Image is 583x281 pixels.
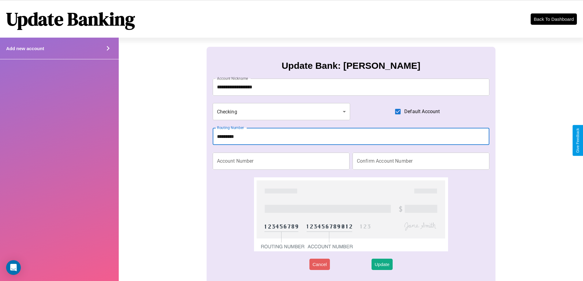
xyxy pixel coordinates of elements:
button: Cancel [309,259,330,270]
button: Update [372,259,392,270]
div: Checking [213,103,350,120]
img: check [254,177,448,251]
h3: Update Bank: [PERSON_NAME] [282,61,420,71]
h1: Update Banking [6,6,135,31]
div: Open Intercom Messenger [6,260,21,275]
h4: Add new account [6,46,44,51]
span: Default Account [404,108,440,115]
label: Account Nickname [217,76,248,81]
div: Give Feedback [576,128,580,153]
button: Back To Dashboard [531,13,577,25]
label: Routing Number [217,125,244,130]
